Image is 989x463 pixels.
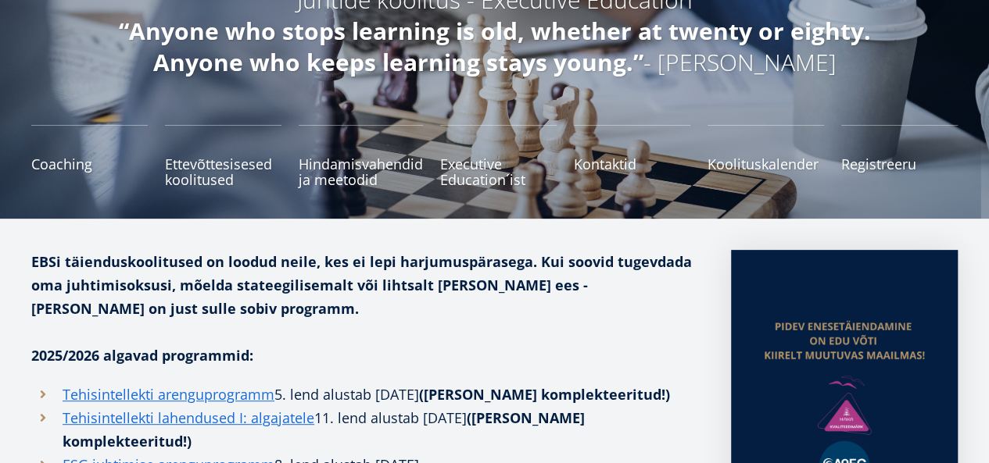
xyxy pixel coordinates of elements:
[419,385,670,404] strong: ([PERSON_NAME] komplekteeritud!)
[63,406,314,429] a: Tehisintellekti lahendused I: algajatele
[574,125,690,187] a: Kontaktid
[31,383,700,406] li: 5. lend alustab [DATE]
[31,346,253,365] strong: 2025/2026 algavad programmid:
[31,156,148,172] span: Coaching
[440,125,557,187] a: Executive Education´ist
[81,16,909,78] h5: - [PERSON_NAME]
[119,15,871,78] em: “Anyone who stops learning is old, whether at twenty or eighty. Anyone who keeps learning stays y...
[63,383,274,406] a: Tehisintellekti arenguprogramm
[708,125,824,187] a: Koolituskalender
[440,156,557,187] span: Executive Education´ist
[165,156,281,187] span: Ettevõttesisesed koolitused
[574,156,690,172] span: Kontaktid
[31,252,692,318] strong: EBSi täienduskoolitused on loodud neile, kes ei lepi harjumuspärasega. Kui soovid tugevdada oma j...
[31,125,148,187] a: Coaching
[299,125,423,187] a: Hindamisvahendid ja meetodid
[841,156,958,172] span: Registreeru
[841,125,958,187] a: Registreeru
[708,156,824,172] span: Koolituskalender
[165,125,281,187] a: Ettevõttesisesed koolitused
[31,406,700,453] li: 11. lend alustab [DATE]
[299,156,423,187] span: Hindamisvahendid ja meetodid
